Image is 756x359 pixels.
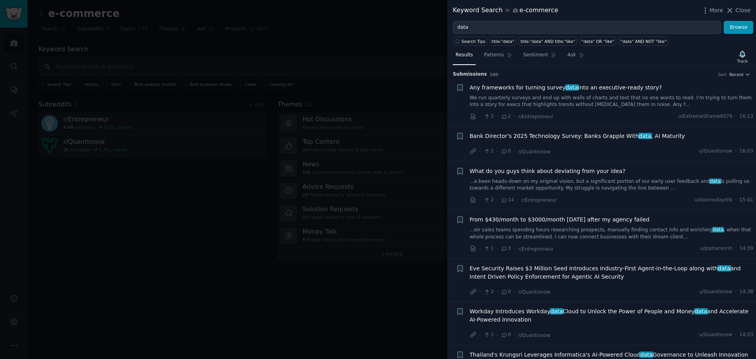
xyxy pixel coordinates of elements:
span: data [709,179,721,184]
span: u/doomsdaydrb [695,197,732,204]
span: 16:03 [739,148,753,155]
span: 15:41 [739,197,753,204]
div: "data" OR "like" [582,39,614,44]
span: · [735,148,737,155]
span: Workday Introduces Workday Cloud to Unlock the Power of People and Money and Accelerate AI-Powere... [470,307,754,324]
span: Sentiment [523,52,548,59]
span: data [550,308,563,314]
span: · [514,331,515,339]
span: · [497,112,498,121]
a: "data" AND NOT "like" [619,37,669,46]
span: Results [456,52,473,59]
div: title:"data" AND title:"like" [521,39,575,44]
span: Bank Director's 2025 Technology Survey: Banks Grapple With , AI Maturity [470,132,685,140]
span: data [565,84,579,91]
a: From $430/month to $3000/month [DATE] after my agency failed [470,216,650,224]
span: 1 [484,148,493,155]
span: 2 [501,113,511,120]
span: 16:13 [739,113,753,120]
button: Search Tips [453,37,487,46]
span: · [735,245,737,252]
span: r/Entrepreneur [521,197,557,203]
span: 0 [501,331,511,339]
a: We run quarterly surveys and end up with walls of charts and text that no one wants to read. I’m ... [470,95,754,108]
a: ...e been heads-down on my original vision, but a significant portion of our early user feedback ... [470,178,754,192]
span: · [479,288,481,296]
span: Any frameworks for turning survey into an executive-ready story? [470,84,662,92]
span: · [735,113,737,120]
span: r/Quantisnow [518,333,550,338]
span: · [514,245,515,253]
button: Recent [729,72,750,77]
span: · [479,196,481,204]
span: · [497,331,498,339]
span: 0 [501,288,511,296]
span: 0 [501,148,511,155]
a: Eve Security Raises $3 Million Seed Introduces Industry-First Agent-in-the-Loop along withdataand... [470,264,754,281]
a: Ask [565,49,587,65]
button: Track [734,48,750,65]
span: u/Quantisnow [699,148,732,155]
div: Track [737,58,748,64]
span: Close [736,6,750,15]
span: · [514,112,515,121]
span: Submission s [453,71,487,78]
span: Patterns [484,52,504,59]
span: · [479,112,481,121]
a: ...eir sales teams spending hours researching prospects, manually finding contact info and enrich... [470,227,754,240]
a: Bank Director's 2025 Technology Survey: Banks Grapple Withdata, AI Maturity [470,132,685,140]
span: in [505,7,510,14]
span: · [514,288,515,296]
span: u/ExtremeShame6079 [678,113,732,120]
button: Browse [724,21,753,34]
span: · [517,196,518,204]
span: · [497,245,498,253]
span: 14 [501,197,514,204]
a: Sentiment [521,49,559,65]
span: · [514,147,515,156]
span: · [479,147,481,156]
a: Any frameworks for turning surveydatainto an executive-ready story? [470,84,662,92]
div: "data" AND NOT "like" [621,39,667,44]
span: Eve Security Raises $3 Million Seed Introduces Industry-First Agent-in-the-Loop along with and In... [470,264,754,281]
span: 100 [490,72,498,77]
span: 14:38 [739,288,753,296]
a: Workday Introduces WorkdaydataCloud to Unlock the Power of People and Moneydataand Accelerate AI-... [470,307,754,324]
button: More [701,6,723,15]
div: Keyword Search e-commerce [453,6,558,15]
span: 2 [484,113,493,120]
span: r/Entrepreneur [518,114,554,119]
span: Recent [729,72,743,77]
button: Close [726,6,750,15]
span: r/Quantisnow [518,289,550,295]
span: r/Entrepreneur [518,246,554,252]
a: Results [453,49,476,65]
span: · [735,288,737,296]
span: u/Quantisnow [699,331,732,339]
span: · [497,147,498,156]
span: r/Quantisnow [518,149,550,154]
span: Search Tips [461,39,485,44]
a: title:"data" AND title:"like" [519,37,577,46]
span: 3 [501,245,511,252]
span: 1 [484,245,493,252]
span: · [497,196,498,204]
a: What do you guys think about deviating from your idea? [470,167,626,175]
span: u/jopharvorin [700,245,732,252]
span: · [497,288,498,296]
input: Try a keyword related to your business [453,21,721,34]
span: 2 [484,197,493,204]
span: data [638,133,652,139]
span: 1 [484,331,493,339]
span: · [479,245,481,253]
span: data [694,308,708,314]
span: · [479,331,481,339]
div: title:"data" [492,39,514,44]
a: title:"data" [490,37,516,46]
div: Sort [718,72,727,77]
a: "data" OR "like" [580,37,616,46]
span: data [639,352,653,358]
span: data [717,265,731,272]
